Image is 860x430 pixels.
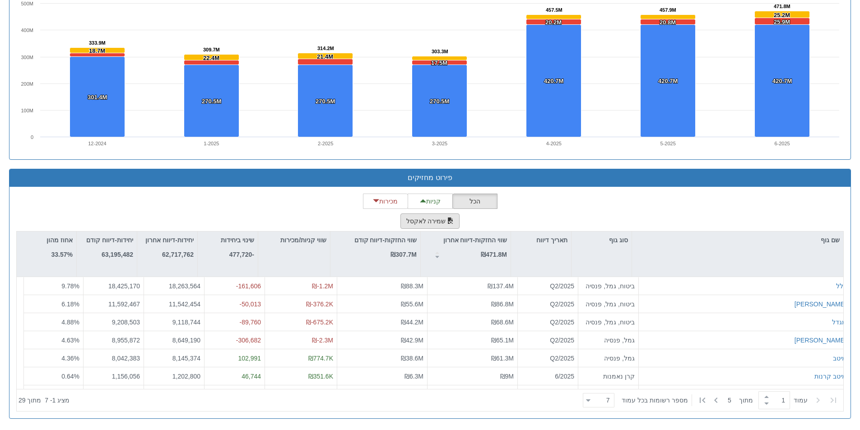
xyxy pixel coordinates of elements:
[544,78,563,84] tspan: 420.7M
[579,390,841,410] div: ‏ מתוך
[87,353,140,362] div: 8,042,383
[401,336,423,343] span: ₪42.9M
[632,231,843,249] div: שם גוף
[258,231,330,249] div: שווי קניות/מכירות
[312,336,333,343] span: ₪-2.3M
[400,213,460,229] button: שמירה לאקסל
[774,12,790,18] tspan: 25.2M
[660,19,676,26] tspan: 20.8M
[521,282,574,291] div: Q2/2025
[622,396,688,405] span: ‏מספר רשומות בכל עמוד
[19,390,70,410] div: ‏מציג 1 - 7 ‏ מתוך 29
[774,4,790,9] tspan: 471.8M
[312,282,333,290] span: ₪-1.2M
[87,282,140,291] div: 18,425,170
[582,353,635,362] div: גמל, פנסיה
[87,317,140,326] div: 9,208,503
[660,141,676,146] text: 5-2025
[102,251,133,258] strong: 63,195,482
[204,141,219,146] text: 1-2025
[401,282,423,290] span: ₪88.3M
[832,317,846,326] button: מגדל
[833,353,846,362] button: מיטב
[521,371,574,380] div: 6/2025
[772,78,792,84] tspan: 420.7M
[21,108,33,113] text: 100M
[582,299,635,308] div: ביטוח, גמל, פנסיה
[794,396,808,405] span: ‏עמוד
[88,94,107,101] tspan: 301.4M
[452,194,497,209] button: הכל
[21,28,33,33] text: 400M
[582,371,635,380] div: קרן נאמנות
[431,60,447,66] tspan: 17.5M
[21,81,33,87] text: 200M
[491,354,514,361] span: ₪61.3M
[208,282,261,291] div: -161,606
[202,98,221,105] tspan: 270.5M
[21,55,33,60] text: 300M
[354,235,417,245] p: שווי החזקות-דיווח קודם
[46,235,73,245] p: אחוז מהון
[208,371,261,380] div: 46,744
[481,251,507,258] strong: ₪471.8M
[316,98,335,105] tspan: 270.5M
[836,282,846,291] button: כלל
[308,372,333,379] span: ₪351.6K
[208,353,261,362] div: 102,991
[28,317,79,326] div: 4.88 %
[318,141,333,146] text: 2-2025
[162,251,194,258] strong: 62,717,762
[795,335,846,344] div: [PERSON_NAME]
[521,299,574,308] div: Q2/2025
[208,299,261,308] div: -50,013
[221,235,254,245] p: שינוי ביחידות
[582,335,635,344] div: גמל, פנסיה
[572,231,632,249] div: סוג גוף
[208,317,261,326] div: -89,760
[31,134,33,140] text: 0
[390,251,417,258] strong: ₪307.7M
[148,353,200,362] div: 8,145,374
[491,318,514,325] span: ₪68.6M
[306,300,333,307] span: ₪-376.2K
[491,300,514,307] span: ₪86.8M
[51,251,73,258] strong: 33.57%
[363,194,408,209] button: מכירות
[432,49,448,54] tspan: 303.3M
[87,299,140,308] div: 11,592,467
[21,1,33,6] text: 500M
[432,141,447,146] text: 3-2025
[28,371,79,380] div: 0.64 %
[87,371,140,380] div: 1,156,056
[308,354,333,361] span: ₪774.7K
[521,317,574,326] div: Q2/2025
[430,98,449,105] tspan: 270.5M
[500,372,514,379] span: ₪9M
[521,335,574,344] div: Q2/2025
[488,282,514,290] span: ₪137.4M
[660,7,676,13] tspan: 457.9M
[28,282,79,291] div: 9.78 %
[814,371,846,380] button: מיטב קרנות
[89,40,106,46] tspan: 333.9M
[408,194,453,209] button: קניות
[491,336,514,343] span: ₪65.1M
[774,18,790,25] tspan: 25.9M
[521,353,574,362] div: Q2/2025
[148,371,200,380] div: 1,202,800
[145,235,194,245] p: יחידות-דיווח אחרון
[401,318,423,325] span: ₪44.2M
[728,396,739,405] span: 5
[401,300,423,307] span: ₪55.6M
[203,55,219,61] tspan: 22.4M
[582,317,635,326] div: ביטוח, גמל, פנסיה
[511,231,571,249] div: תאריך דיווח
[546,141,562,146] text: 4-2025
[148,317,200,326] div: 9,118,744
[148,335,200,344] div: 8,649,190
[203,47,220,52] tspan: 309.7M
